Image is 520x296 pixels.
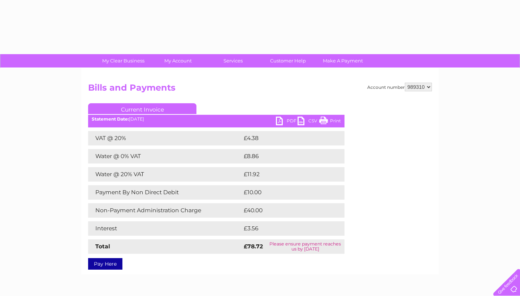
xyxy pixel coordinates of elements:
td: Payment By Non Direct Debit [88,185,242,200]
a: Print [319,117,341,127]
td: £40.00 [242,203,330,218]
td: £8.86 [242,149,328,164]
strong: Total [95,243,110,250]
td: VAT @ 20% [88,131,242,145]
td: Please ensure payment reaches us by [DATE] [266,239,344,254]
a: My Clear Business [94,54,153,68]
td: Interest [88,221,242,236]
td: £4.38 [242,131,328,145]
h2: Bills and Payments [88,83,432,96]
td: Non-Payment Administration Charge [88,203,242,218]
b: Statement Date: [92,116,129,122]
a: Customer Help [258,54,318,68]
div: [DATE] [88,117,344,122]
a: PDF [276,117,298,127]
td: £3.56 [242,221,328,236]
strong: £78.72 [244,243,263,250]
td: £11.92 [242,167,329,182]
a: Current Invoice [88,103,196,114]
a: CSV [298,117,319,127]
td: Water @ 20% VAT [88,167,242,182]
div: Account number [367,83,432,91]
td: £10.00 [242,185,330,200]
a: Services [203,54,263,68]
a: My Account [148,54,208,68]
a: Make A Payment [313,54,373,68]
td: Water @ 0% VAT [88,149,242,164]
a: Pay Here [88,258,122,270]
